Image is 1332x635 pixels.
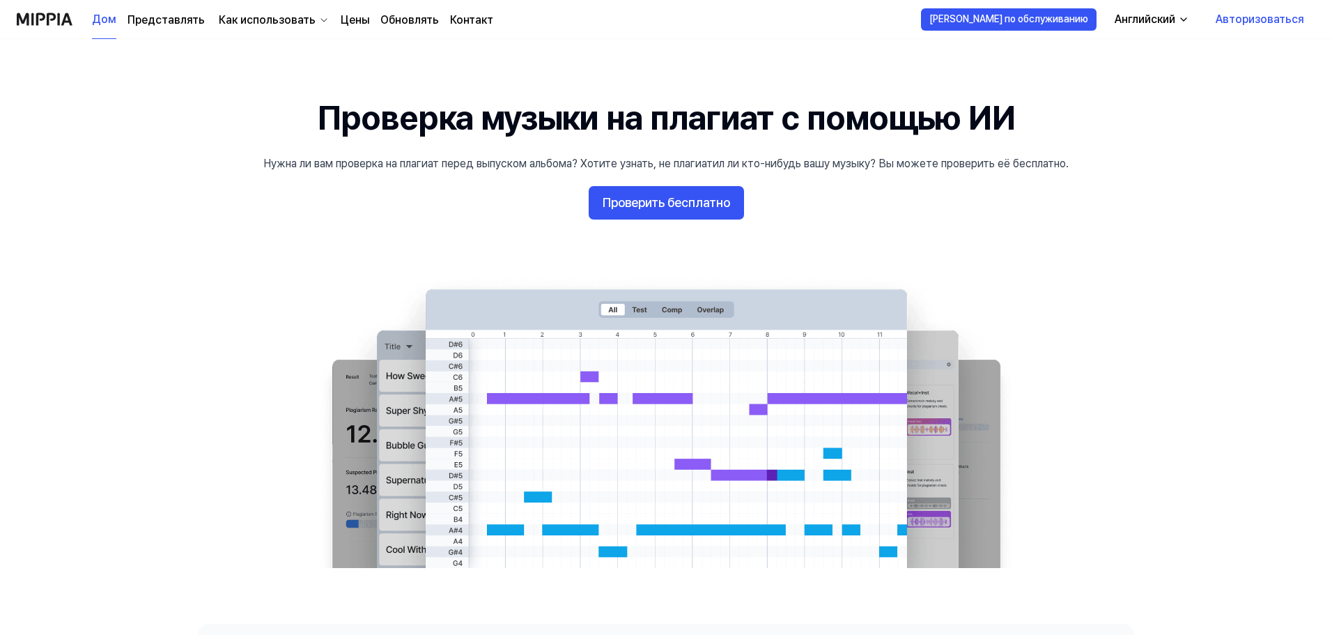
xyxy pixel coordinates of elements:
font: Авторизоваться [1216,13,1304,26]
font: [PERSON_NAME] по обслуживанию [929,13,1088,24]
font: Представлять [127,13,205,26]
button: Как использовать [216,12,330,29]
a: Контакт [450,12,493,29]
button: Английский [1103,6,1198,33]
font: Проверка музыки на плагиат с помощью ИИ [317,98,1016,138]
font: Английский [1115,13,1175,26]
font: Дом [92,13,116,26]
font: Цены [341,13,369,26]
button: [PERSON_NAME] по обслуживанию [921,8,1097,31]
font: Обновлять [380,13,439,26]
a: Представлять [127,12,205,29]
a: Дом [92,1,116,39]
font: Проверить бесплатно [603,195,730,210]
img: основное изображение [304,275,1028,568]
a: Обновлять [380,12,439,29]
font: Контакт [450,13,493,26]
font: Нужна ли вам проверка на плагиат перед выпуском альбома? Хотите узнать, не плагиатил ли кто-нибуд... [263,157,1069,170]
button: Проверить бесплатно [589,186,744,220]
a: Цены [341,12,369,29]
font: Как использовать [219,13,316,26]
